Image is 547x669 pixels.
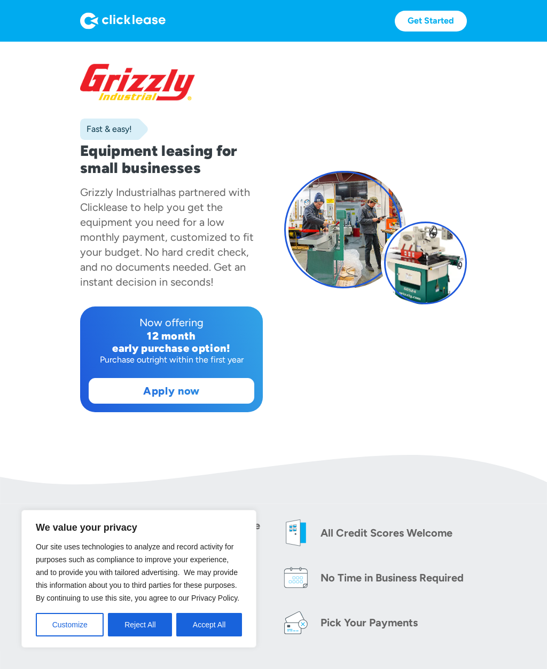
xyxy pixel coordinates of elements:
div: Grizzly Industrial [80,186,160,199]
img: Logo [80,12,166,29]
div: Purchase outright within the first year [89,355,254,365]
div: 12 month [89,330,254,342]
img: card icon [280,607,312,639]
a: Get Started [395,11,467,32]
div: We value your privacy [21,510,256,648]
div: Fast & easy! [80,124,132,135]
button: Reject All [108,613,172,636]
img: calendar icon [280,562,312,594]
div: All Credit Scores Welcome [321,525,452,540]
div: Now offering [89,315,254,330]
span: Our site uses technologies to analyze and record activity for purposes such as compliance to impr... [36,542,239,602]
a: Apply now [89,379,254,403]
h1: Equipment leasing for small businesses [80,142,263,176]
div: No Time in Business Required [321,570,464,585]
button: Accept All [176,613,242,636]
img: welcome icon [280,517,312,549]
div: early purchase option! [89,342,254,355]
button: Customize [36,613,104,636]
div: has partnered with Clicklease to help you get the equipment you need for a low monthly payment, c... [80,186,254,288]
p: We value your privacy [36,521,242,534]
div: Pick Your Payments [321,615,418,630]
